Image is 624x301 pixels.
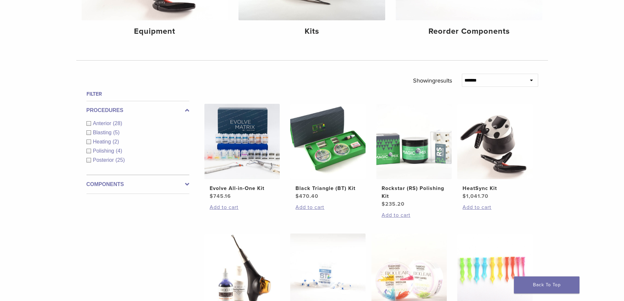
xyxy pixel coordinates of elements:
a: Back To Top [514,276,579,293]
span: (5) [113,130,120,135]
a: Rockstar (RS) Polishing KitRockstar (RS) Polishing Kit $235.20 [376,104,452,208]
a: Black Triangle (BT) KitBlack Triangle (BT) Kit $470.40 [290,104,366,200]
label: Procedures [86,106,189,114]
img: HeatSync Kit [457,104,533,179]
a: HeatSync KitHeatSync Kit $1,041.70 [457,104,533,200]
a: Add to cart: “Evolve All-in-One Kit” [210,203,274,211]
a: Add to cart: “HeatSync Kit” [463,203,527,211]
span: (28) [113,121,122,126]
span: (4) [116,148,122,154]
span: $ [295,193,299,199]
span: Posterior [93,157,116,163]
a: Evolve All-in-One KitEvolve All-in-One Kit $745.16 [204,104,280,200]
span: Blasting [93,130,113,135]
span: $ [382,201,385,207]
img: Black Triangle (BT) Kit [290,104,366,179]
h2: HeatSync Kit [463,184,527,192]
p: Showing results [413,74,452,87]
span: (25) [116,157,125,163]
a: Add to cart: “Rockstar (RS) Polishing Kit” [382,211,446,219]
h4: Kits [244,26,380,37]
bdi: 1,041.70 [463,193,488,199]
bdi: 470.40 [295,193,318,199]
h2: Black Triangle (BT) Kit [295,184,360,192]
img: Rockstar (RS) Polishing Kit [376,104,452,179]
span: Anterior [93,121,113,126]
span: $ [210,193,213,199]
bdi: 745.16 [210,193,231,199]
h2: Evolve All-in-One Kit [210,184,274,192]
span: (2) [113,139,119,144]
h4: Filter [86,90,189,98]
h2: Rockstar (RS) Polishing Kit [382,184,446,200]
bdi: 235.20 [382,201,405,207]
span: Heating [93,139,113,144]
img: Evolve All-in-One Kit [204,104,280,179]
label: Components [86,180,189,188]
h4: Equipment [87,26,223,37]
span: $ [463,193,466,199]
h4: Reorder Components [401,26,537,37]
span: Polishing [93,148,116,154]
a: Add to cart: “Black Triangle (BT) Kit” [295,203,360,211]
